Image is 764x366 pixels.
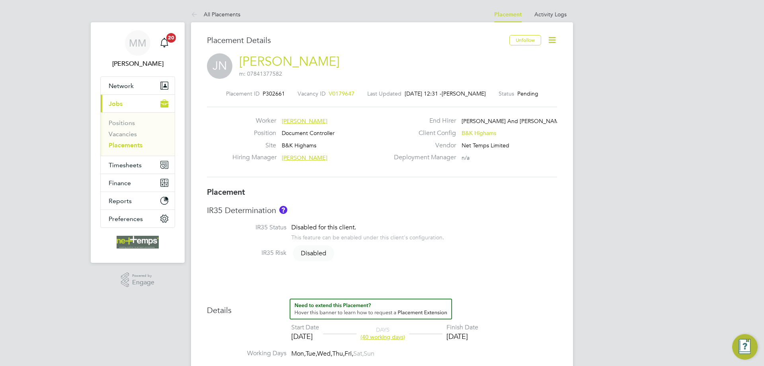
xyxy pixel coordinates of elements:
[207,53,232,79] span: JN
[117,236,159,249] img: net-temps-logo-retina.png
[100,30,175,69] a: MM[PERSON_NAME]
[226,90,259,97] label: Placement ID
[101,77,175,94] button: Network
[291,332,319,341] div: [DATE]
[462,117,584,125] span: [PERSON_NAME] And [PERSON_NAME] Limited
[101,112,175,156] div: Jobs
[732,334,758,360] button: Engage Resource Center
[462,142,509,149] span: Net Temps Limited
[282,117,327,125] span: [PERSON_NAME]
[109,215,143,223] span: Preferences
[121,272,155,288] a: Powered byEngage
[291,350,306,358] span: Mon,
[109,179,131,187] span: Finance
[156,30,172,56] a: 20
[132,272,154,279] span: Powered by
[282,142,316,149] span: B&K Highams
[109,197,132,205] span: Reports
[389,117,456,125] label: End Hirer
[91,22,185,263] nav: Main navigation
[291,223,356,231] span: Disabled for this client.
[290,299,452,319] button: How to extend a Placement?
[534,11,567,18] a: Activity Logs
[282,154,327,161] span: [PERSON_NAME]
[132,279,154,286] span: Engage
[129,38,146,48] span: MM
[207,299,557,315] h3: Details
[357,326,409,341] div: DAYS
[293,245,334,261] span: Disabled
[207,205,557,215] h3: IR35 Determination
[101,95,175,112] button: Jobs
[332,350,345,358] span: Thu,
[499,90,514,97] label: Status
[364,350,374,358] span: Sun
[345,350,353,358] span: Fri,
[389,141,456,150] label: Vendor
[263,90,285,97] span: P302661
[239,70,282,77] span: m: 07841377582
[306,350,317,358] span: Tue,
[353,350,364,358] span: Sat,
[109,82,134,90] span: Network
[207,187,245,197] b: Placement
[291,323,319,332] div: Start Date
[361,333,405,341] span: (40 working days)
[109,130,137,138] a: Vacancies
[462,129,496,137] span: B&K Highams
[517,90,538,97] span: Pending
[509,35,541,45] button: Unfollow
[109,161,142,169] span: Timesheets
[462,154,470,161] span: n/a
[279,206,287,214] button: About IR35
[100,59,175,69] span: Mia Mellors
[166,33,176,43] span: 20
[446,332,478,341] div: [DATE]
[442,90,486,97] span: [PERSON_NAME]
[109,141,142,149] a: Placements
[232,129,276,137] label: Position
[101,210,175,227] button: Preferences
[109,119,135,127] a: Positions
[232,117,276,125] label: Worker
[207,349,286,358] label: Working Days
[291,232,444,241] div: This feature can be enabled under this client's configuration.
[207,249,286,257] label: IR35 Risk
[389,129,456,137] label: Client Config
[100,236,175,249] a: Go to home page
[207,223,286,232] label: IR35 Status
[207,35,503,45] h3: Placement Details
[298,90,325,97] label: Vacancy ID
[101,156,175,174] button: Timesheets
[101,174,175,192] button: Finance
[101,192,175,209] button: Reports
[232,153,276,162] label: Hiring Manager
[109,100,123,108] span: Jobs
[239,54,339,69] a: [PERSON_NAME]
[317,350,332,358] span: Wed,
[329,90,355,97] span: V0179647
[367,90,401,97] label: Last Updated
[446,323,478,332] div: Finish Date
[232,141,276,150] label: Site
[494,11,522,18] a: Placement
[282,129,335,137] span: Document Controller
[191,11,240,18] a: All Placements
[405,90,442,97] span: [DATE] 12:31 -
[389,153,456,162] label: Deployment Manager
